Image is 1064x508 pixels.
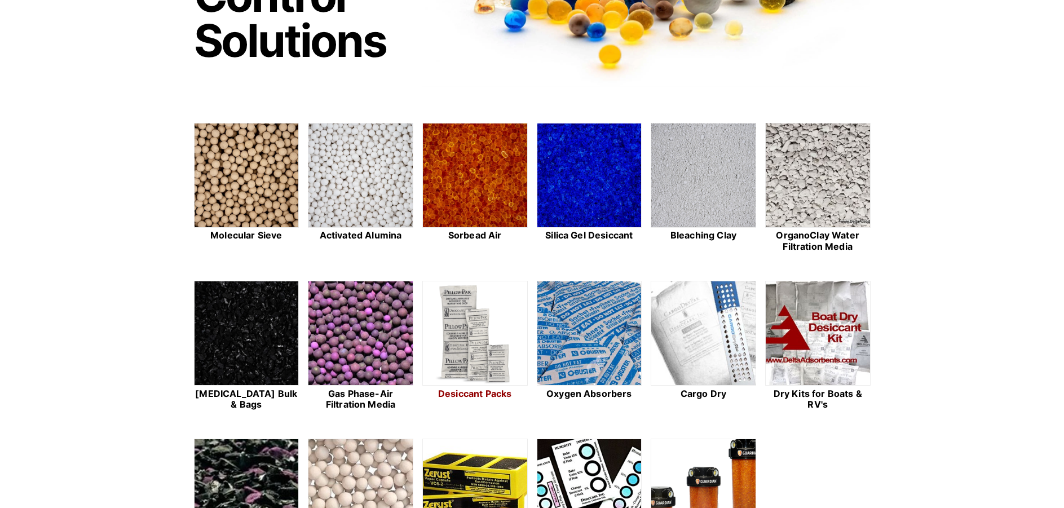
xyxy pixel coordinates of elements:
[194,281,299,412] a: [MEDICAL_DATA] Bulk & Bags
[765,230,871,251] h2: OrganoClay Water Filtration Media
[651,281,756,412] a: Cargo Dry
[308,123,413,254] a: Activated Alumina
[537,123,642,254] a: Silica Gel Desiccant
[422,230,528,241] h2: Sorbead Air
[308,388,413,410] h2: Gas Phase-Air Filtration Media
[194,123,299,254] a: Molecular Sieve
[422,388,528,399] h2: Desiccant Packs
[422,123,528,254] a: Sorbead Air
[194,388,299,410] h2: [MEDICAL_DATA] Bulk & Bags
[537,388,642,399] h2: Oxygen Absorbers
[537,281,642,412] a: Oxygen Absorbers
[651,388,756,399] h2: Cargo Dry
[651,230,756,241] h2: Bleaching Clay
[308,281,413,412] a: Gas Phase-Air Filtration Media
[765,388,871,410] h2: Dry Kits for Boats & RV's
[537,230,642,241] h2: Silica Gel Desiccant
[651,123,756,254] a: Bleaching Clay
[422,281,528,412] a: Desiccant Packs
[194,230,299,241] h2: Molecular Sieve
[308,230,413,241] h2: Activated Alumina
[765,281,871,412] a: Dry Kits for Boats & RV's
[765,123,871,254] a: OrganoClay Water Filtration Media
